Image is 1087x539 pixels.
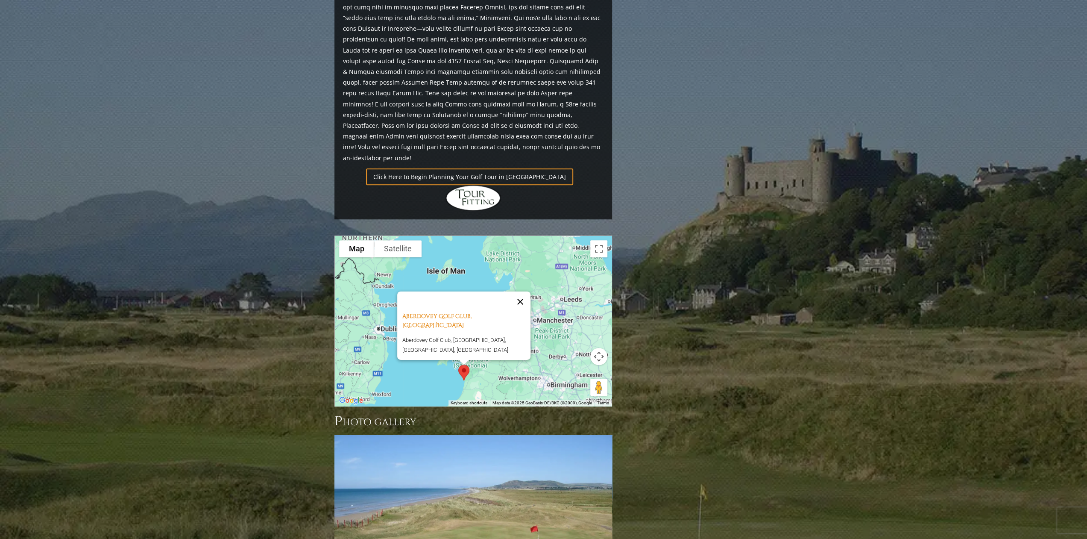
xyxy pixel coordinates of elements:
[451,400,487,406] button: Keyboard shortcuts
[402,335,530,355] p: Aberdovey Golf Club, [GEOGRAPHIC_DATA], [GEOGRAPHIC_DATA], [GEOGRAPHIC_DATA]
[402,312,472,329] a: Aberdovey Golf Club, [GEOGRAPHIC_DATA]
[337,395,365,406] img: Google
[590,240,607,257] button: Toggle fullscreen view
[366,168,573,185] a: Click Here to Begin Planning Your Golf Tour in [GEOGRAPHIC_DATA]
[445,185,501,211] img: Hidden Links
[590,379,607,396] button: Drag Pegman onto the map to open Street View
[597,401,609,405] a: Terms (opens in new tab)
[339,240,374,257] button: Show street map
[492,401,592,405] span: Map data ©2025 GeoBasis-DE/BKG (©2009), Google
[510,292,530,312] button: Close
[334,413,612,430] h3: Photo Gallery
[590,348,607,365] button: Map camera controls
[337,395,365,406] a: Open this area in Google Maps (opens a new window)
[374,240,422,257] button: Show satellite imagery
